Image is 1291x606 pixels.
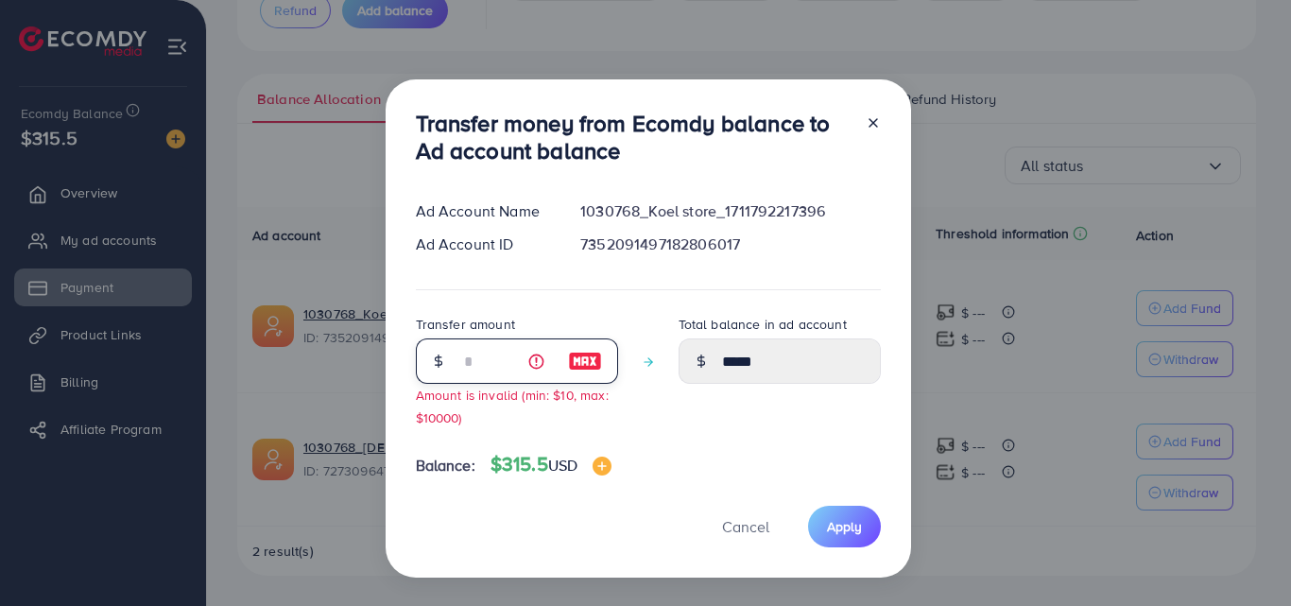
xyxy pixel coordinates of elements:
[548,455,577,476] span: USD
[565,234,895,255] div: 7352091497182806017
[679,315,847,334] label: Total balance in ad account
[827,517,862,536] span: Apply
[416,386,609,425] small: Amount is invalid (min: $10, max: $10000)
[698,506,793,546] button: Cancel
[808,506,881,546] button: Apply
[565,200,895,222] div: 1030768_Koel store_1711792217396
[416,455,475,476] span: Balance:
[722,516,769,537] span: Cancel
[416,315,515,334] label: Transfer amount
[416,110,851,164] h3: Transfer money from Ecomdy balance to Ad account balance
[401,200,566,222] div: Ad Account Name
[401,234,566,255] div: Ad Account ID
[593,457,611,476] img: image
[491,453,611,476] h4: $315.5
[1211,521,1277,592] iframe: Chat
[568,350,602,372] img: image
